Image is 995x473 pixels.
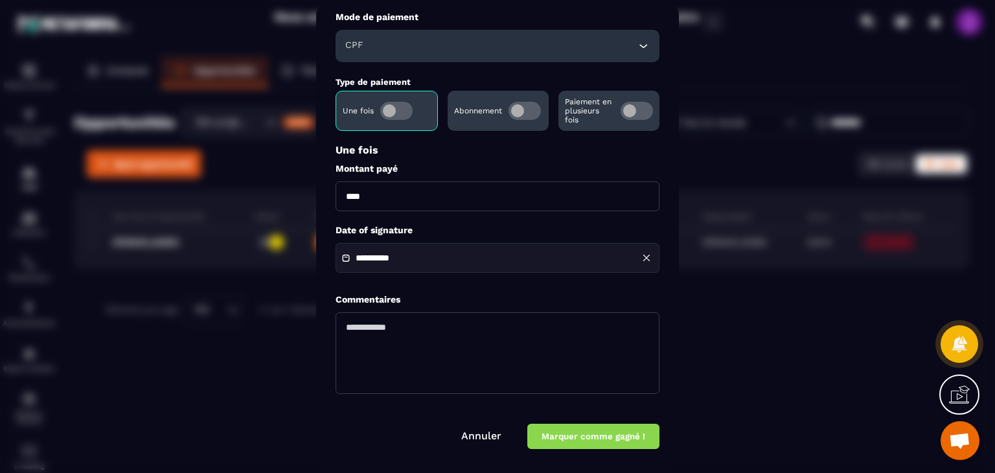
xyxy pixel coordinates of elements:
[336,294,400,306] label: Commentaires
[336,163,659,176] label: Montant payé
[454,107,502,116] p: Abonnement
[527,424,659,450] button: Marquer comme gagné !
[336,78,411,87] label: Type de paiement
[565,98,614,125] p: Paiement en plusieurs fois
[336,144,659,157] p: Une fois
[343,107,374,116] p: Une fois
[941,421,979,460] div: Ouvrir le chat
[336,12,659,24] label: Mode de paiement
[336,225,659,237] label: Date of signature
[461,430,501,443] a: Annuler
